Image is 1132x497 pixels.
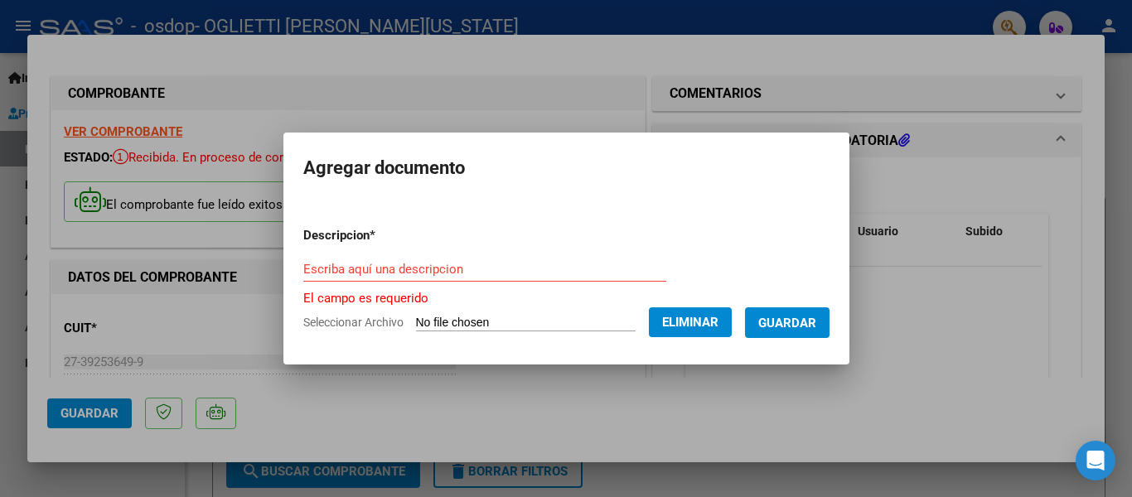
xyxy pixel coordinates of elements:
[649,307,732,337] button: Eliminar
[1076,441,1115,480] div: Open Intercom Messenger
[303,316,404,329] span: Seleccionar Archivo
[303,289,830,308] p: El campo es requerido
[662,315,718,330] span: Eliminar
[303,152,830,184] h2: Agregar documento
[745,307,830,338] button: Guardar
[758,316,816,331] span: Guardar
[303,226,462,245] p: Descripcion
